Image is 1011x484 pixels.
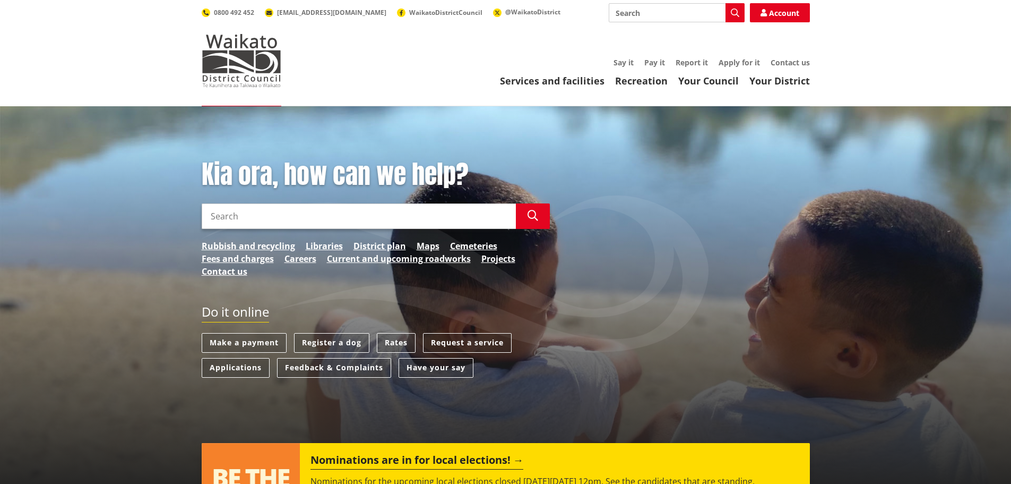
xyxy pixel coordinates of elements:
[202,304,269,323] h2: Do it online
[719,57,760,67] a: Apply for it
[202,265,247,278] a: Contact us
[327,252,471,265] a: Current and upcoming roadworks
[265,8,386,17] a: [EMAIL_ADDRESS][DOMAIN_NAME]
[749,74,810,87] a: Your District
[310,454,523,470] h2: Nominations are in for local elections!
[377,333,416,353] a: Rates
[644,57,665,67] a: Pay it
[202,34,281,87] img: Waikato District Council - Te Kaunihera aa Takiwaa o Waikato
[609,3,745,22] input: Search input
[306,240,343,252] a: Libraries
[613,57,634,67] a: Say it
[678,74,739,87] a: Your Council
[284,252,316,265] a: Careers
[202,240,295,252] a: Rubbish and recycling
[481,252,515,265] a: Projects
[423,333,512,353] a: Request a service
[505,7,560,16] span: @WaikatoDistrict
[294,333,369,353] a: Register a dog
[771,57,810,67] a: Contact us
[409,8,482,17] span: WaikatoDistrictCouncil
[397,8,482,17] a: WaikatoDistrictCouncil
[615,74,668,87] a: Recreation
[277,358,391,378] a: Feedback & Complaints
[202,358,270,378] a: Applications
[750,3,810,22] a: Account
[399,358,473,378] a: Have your say
[277,8,386,17] span: [EMAIL_ADDRESS][DOMAIN_NAME]
[493,7,560,16] a: @WaikatoDistrict
[450,240,497,252] a: Cemeteries
[214,8,254,17] span: 0800 492 452
[202,333,287,353] a: Make a payment
[417,240,439,252] a: Maps
[202,8,254,17] a: 0800 492 452
[676,57,708,67] a: Report it
[353,240,406,252] a: District plan
[500,74,604,87] a: Services and facilities
[202,252,274,265] a: Fees and charges
[202,159,550,190] h1: Kia ora, how can we help?
[202,203,516,229] input: Search input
